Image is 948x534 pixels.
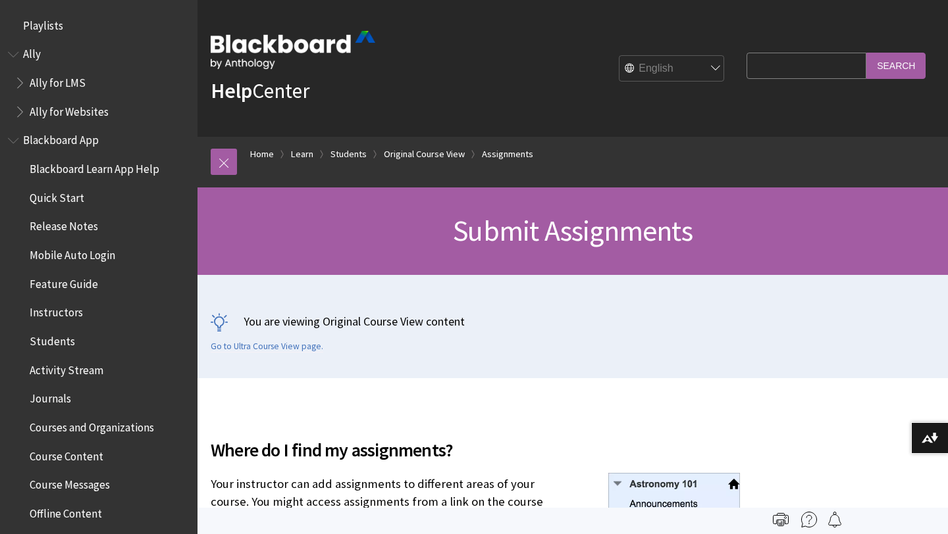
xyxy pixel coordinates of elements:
[30,273,98,291] span: Feature Guide
[30,388,71,406] span: Journals
[30,187,84,205] span: Quick Start
[384,146,465,162] a: Original Course View
[23,43,41,61] span: Ally
[30,302,83,320] span: Instructors
[30,359,103,377] span: Activity Stream
[619,56,725,82] select: Site Language Selector
[827,512,843,527] img: Follow this page
[482,146,533,162] a: Assignments
[30,445,103,463] span: Course Content
[30,158,159,176] span: Blackboard Learn App Help
[250,146,274,162] a: Home
[211,78,252,104] strong: Help
[30,101,109,118] span: Ally for Websites
[211,31,375,69] img: Blackboard by Anthology
[866,53,926,78] input: Search
[8,14,190,37] nav: Book outline for Playlists
[211,436,740,464] span: Where do I find my assignments?
[8,43,190,123] nav: Book outline for Anthology Ally Help
[30,244,115,262] span: Mobile Auto Login
[211,313,935,329] p: You are viewing Original Course View content
[30,72,86,89] span: Ally for LMS
[23,14,63,32] span: Playlists
[773,512,789,527] img: Print
[330,146,367,162] a: Students
[291,146,313,162] a: Learn
[211,78,309,104] a: HelpCenter
[30,502,102,520] span: Offline Content
[30,216,98,233] span: Release Notes
[30,416,154,434] span: Courses and Organizations
[30,330,75,348] span: Students
[30,474,110,492] span: Course Messages
[211,341,323,352] a: Go to Ultra Course View page.
[801,512,817,527] img: More help
[23,130,99,147] span: Blackboard App
[453,212,693,249] span: Submit Assignments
